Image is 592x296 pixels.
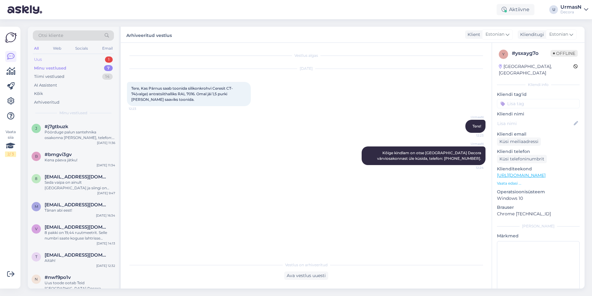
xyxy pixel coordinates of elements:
[45,230,115,241] div: 8 pakki on 19,44 ruutmeetrit. Selle numbri saate koguse lahtrisse sisestada. Selle koguse hind on...
[105,56,113,63] div: 1
[38,32,63,39] span: Otsi kliente
[497,223,580,229] div: [PERSON_NAME]
[285,262,328,268] span: Vestlus on arhiveeritud
[45,180,115,191] div: Seda vaipa on ainult [GEOGRAPHIC_DATA] ja siingi on kogus nii väike, et tellida ei saa. Ainult lõ...
[497,91,580,98] p: Kliendi tag'id
[35,254,37,259] span: t
[465,31,480,38] div: Klient
[5,151,16,157] div: 2 / 3
[497,195,580,202] p: Windows 10
[102,74,113,80] div: 14
[35,277,38,281] span: n
[127,66,485,71] div: [DATE]
[549,5,558,14] div: U
[497,211,580,217] p: Chrome [TECHNICAL_ID]
[59,110,87,116] span: Minu vestlused
[485,31,504,38] span: Estonian
[35,126,37,131] span: j
[497,111,580,117] p: Kliendi nimi
[512,50,551,57] div: # ysxayg7o
[551,50,578,57] span: Offline
[460,133,484,138] span: 12:23
[549,31,568,38] span: Estonian
[5,129,16,157] div: Vaata siia
[35,226,37,231] span: v
[52,44,63,52] div: Web
[45,275,71,280] span: #nwf9po1v
[45,280,115,291] div: Uus toode ootab Teid [GEOGRAPHIC_DATA] Decora arvemüügis (kohe uksest sisse tulles vasakul esimen...
[497,120,572,127] input: Lisa nimi
[97,141,115,145] div: [DATE] 11:36
[45,258,115,263] div: Aitäh!
[34,56,42,63] div: Uus
[104,65,113,71] div: 7
[497,233,580,239] p: Märkmed
[97,163,115,168] div: [DATE] 11:34
[5,32,17,43] img: Askly Logo
[45,124,68,129] span: #j7gtbuzk
[560,5,581,10] div: UrmasN
[129,106,152,111] span: 12:23
[96,213,115,218] div: [DATE] 16:34
[497,189,580,195] p: Operatsioonisüsteem
[497,137,541,146] div: Küsi meiliaadressi
[35,154,38,159] span: b
[101,44,114,52] div: Email
[34,74,64,80] div: Tiimi vestlused
[45,202,109,208] span: merle152@hotmail.com
[497,155,547,163] div: Küsi telefoninumbrit
[35,204,38,209] span: m
[497,166,580,172] p: Klienditeekond
[34,99,59,105] div: Arhiveeritud
[34,65,66,71] div: Minu vestlused
[45,174,109,180] span: 8dkristina@gmail.com
[499,63,573,76] div: [GEOGRAPHIC_DATA], [GEOGRAPHIC_DATA]
[74,44,89,52] div: Socials
[497,4,534,15] div: Aktiivne
[497,82,580,87] div: Kliendi info
[127,53,485,58] div: Vestlus algas
[460,141,484,146] span: UrmasN
[131,86,233,102] span: Tere, Kas Pärnus saab toonida silikonkrohvi Ceresit CT-74(valge) antratsiithalliks RAL 7016. Omal...
[460,115,484,119] span: UrmasN
[502,52,505,56] span: y
[45,152,72,157] span: #bmgvi3gv
[45,208,115,213] div: Tãnan abi eest!
[497,99,580,108] input: Lisa tag
[560,5,588,15] a: UrmasNDecora
[45,224,109,230] span: vdostojevskaja@gmail.com
[45,129,115,141] div: Pöörduge palun santehnika osakonna [PERSON_NAME], telefon: [PHONE_NUMBER]
[284,271,328,280] div: Ava vestlus uuesti
[97,241,115,246] div: [DATE] 14:13
[497,148,580,155] p: Kliendi telefon
[34,91,43,97] div: Kõik
[518,31,544,38] div: Klienditugi
[96,263,115,268] div: [DATE] 12:32
[45,252,109,258] span: terippohla@gmail.com
[377,150,482,161] span: Kõige kindlam on otse [GEOGRAPHIC_DATA] Decora värviosakonnast üle küsida, telefon: [PHONE_NUMBER].
[560,10,581,15] div: Decora
[460,165,484,170] span: 12:24
[497,131,580,137] p: Kliendi email
[497,181,580,186] p: Vaata edasi ...
[34,82,57,88] div: AI Assistent
[126,30,172,39] label: Arhiveeritud vestlus
[97,191,115,195] div: [DATE] 9:47
[497,204,580,211] p: Brauser
[33,44,40,52] div: All
[35,176,37,181] span: 8
[45,157,115,163] div: Kena päeva jätku!
[472,124,481,128] span: Tere!
[497,173,546,178] a: [URL][DOMAIN_NAME]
